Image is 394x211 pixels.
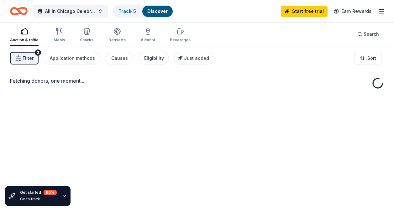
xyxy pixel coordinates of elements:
div: Get started [20,190,57,195]
div: Desserts [108,38,126,43]
div: Causes [111,54,128,62]
a: Earn Rewards [330,6,375,17]
div: Alcohol [141,38,155,43]
button: Eligibility [138,52,169,64]
button: Sort [355,52,381,64]
a: Home [10,4,28,18]
button: Snacks [80,25,93,46]
span: Just added [184,55,209,61]
button: Alcohol [141,25,155,46]
div: 2 [35,49,41,56]
button: Search [352,28,384,40]
div: 60 % [44,190,57,195]
button: Auction & raffle [10,25,39,46]
span: Search [364,30,379,38]
a: Start free trial [281,6,328,17]
span: Filter [23,54,34,62]
div: Meals [54,38,65,43]
a: Track· 5 [118,8,136,14]
div: Fetching donors, one moment... [10,77,384,85]
button: Desserts [108,25,126,46]
button: All In Chicago Celebration [33,5,108,18]
div: Beverages [170,38,191,43]
span: All In Chicago Celebration [45,8,95,15]
div: Application methods [50,54,95,62]
button: Causes [105,52,133,64]
button: Track· 5Discover [113,5,173,18]
button: Application methods [44,52,100,64]
div: Eligibility [144,54,164,62]
button: Meals [54,25,65,46]
button: Filter2 [10,52,39,64]
a: Discover [147,8,168,14]
div: Snacks [80,38,93,43]
button: Just added [174,52,214,64]
div: Auction & raffle [10,38,39,43]
div: Go to track [20,197,57,202]
span: Sort [367,54,376,62]
button: Beverages [170,25,191,46]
